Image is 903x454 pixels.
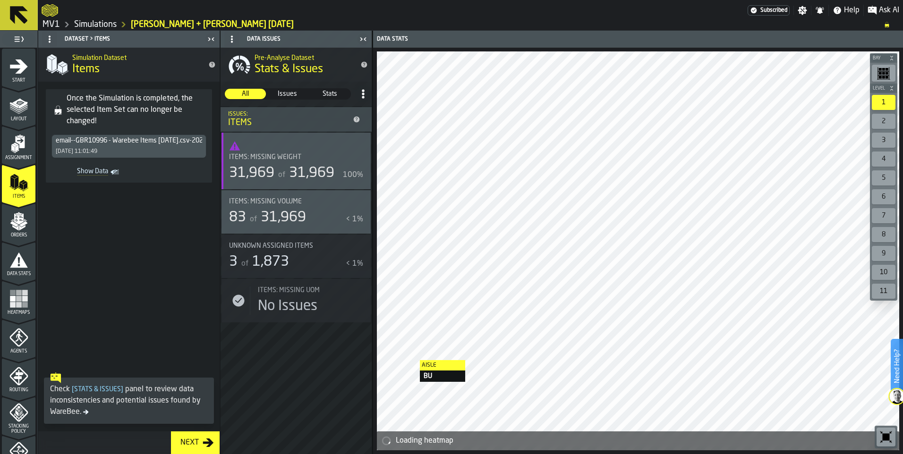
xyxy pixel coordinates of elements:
label: button-toggle-Close me [204,34,218,45]
li: menu Layout [2,87,35,125]
span: Items: Missing Weight [229,153,301,161]
div: 9 [872,246,895,261]
span: Start [2,78,35,83]
div: 10 [872,265,895,280]
div: button-toolbar-undefined [870,263,897,282]
div: 7 [872,208,895,223]
div: 3 [872,133,895,148]
div: Items [228,118,349,128]
div: button-toolbar-undefined [870,225,897,244]
span: Items: Missing UOM [258,286,320,294]
li: menu Items [2,165,35,202]
div: Title [229,198,352,205]
span: Level [871,86,887,91]
div: Data Stats [375,36,639,42]
span: 1,873 [252,255,289,269]
label: button-toggle-Ask AI [864,5,903,16]
div: Data Issues [222,32,357,47]
div: Next [177,437,203,448]
span: threshold:50 [229,140,363,151]
span: Orders [2,233,35,238]
div: Title [229,242,363,250]
nav: Breadcrumb [42,19,899,30]
span: Heatmaps [2,310,35,315]
div: button-toolbar-undefined [870,206,897,225]
label: Need Help? [892,340,902,393]
div: Title [229,242,352,250]
span: Items [2,194,35,199]
label: button-toggle-Close me [357,34,370,45]
div: button-toolbar-undefined [870,63,897,84]
div: button-toolbar-undefined [870,150,897,168]
div: Check panel to review data inconsistencies and potential issues found by WareBee. [50,384,208,418]
div: Title [258,286,352,294]
a: link-to-/wh/i/3ccf57d1-1e0c-4a81-a3bb-c2011c5f0d50/simulations/d2d5025c-bd1e-44fe-a0df-b4e81305891e [131,19,294,30]
div: Issues: [228,111,349,118]
a: link-to-/wh/i/3ccf57d1-1e0c-4a81-a3bb-c2011c5f0d50 [43,19,60,30]
div: BU [420,370,465,382]
div: 83 [229,209,246,226]
span: of [278,171,285,179]
div: 3 [229,253,238,270]
button: button- [870,53,897,63]
span: Agents [2,349,35,354]
span: Unknown assigned items [229,242,313,250]
span: Items: Missing Volume [229,198,302,205]
span: of [241,260,248,268]
label: button-toggle-Notifications [811,6,828,15]
span: of [250,216,257,223]
span: Stats & Issues [70,386,125,393]
span: Show Data [55,168,108,177]
header: Data Stats [373,31,903,48]
label: Aisle [420,360,465,370]
h2: Sub Title [72,52,201,62]
a: link-to-/wh/i/3ccf57d1-1e0c-4a81-a3bb-c2011c5f0d50 [74,19,117,30]
div: 11 [872,284,895,299]
h2: Sub Title [255,52,353,62]
div: title-Items [38,48,220,82]
li: menu Heatmaps [2,281,35,319]
span: Layout [2,117,35,122]
span: Bay [871,56,887,61]
a: logo-header [379,429,432,448]
div: < 1% [346,258,363,269]
span: 31,969 [289,166,334,180]
div: stat-Unknown assigned items [221,235,371,278]
li: menu Stacking Policy [2,397,35,435]
div: Title [229,153,352,161]
span: [ [72,386,74,393]
div: Menu Subscription [748,5,790,16]
span: Routing [2,387,35,393]
div: Title [258,286,363,294]
label: button-switch-multi-All [224,88,266,100]
span: Items [72,62,100,77]
div: Loading heatmap [396,435,895,446]
li: menu Assignment [2,126,35,164]
span: 31,969 [261,210,306,225]
span: Issues [267,89,307,99]
div: button-toolbar-undefined [870,131,897,150]
span: ] [121,386,123,393]
div: alert-Loading heatmap [377,431,899,450]
label: button-toggle-Settings [794,6,811,15]
span: Assignment [2,155,35,160]
div: 6 [872,189,895,204]
div: 5 [872,170,895,185]
div: 4 [872,151,895,167]
div: title-Stats & Issues [221,48,372,82]
div: stat-Items: Missing Weight [221,133,371,189]
li: menu Routing [2,358,35,396]
li: menu Start [2,49,35,86]
button: button- [870,84,897,93]
span: Stacking Policy [2,424,35,434]
a: logo-header [42,2,58,19]
li: menu Data Stats [2,242,35,280]
div: Title [229,153,363,161]
div: button-toolbar-undefined [870,187,897,206]
div: 1 [872,95,895,110]
li: menu Orders [2,203,35,241]
div: button-toolbar-undefined [875,426,897,448]
span: Subscribed [760,7,787,14]
svg: Reset zoom and position [878,429,894,445]
div: 100% [343,169,363,181]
